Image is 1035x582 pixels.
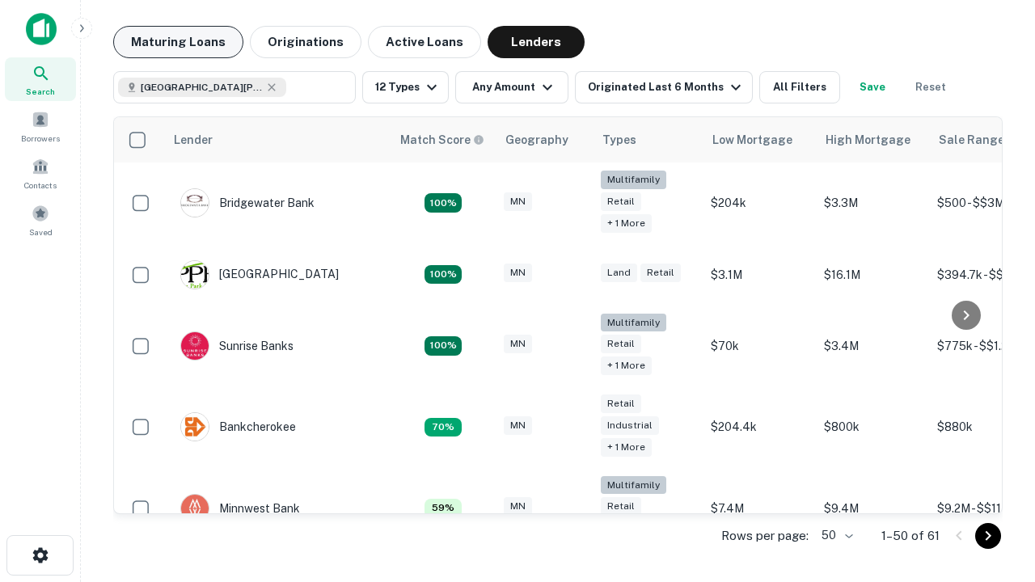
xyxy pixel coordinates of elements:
[368,26,481,58] button: Active Loans
[24,179,57,192] span: Contacts
[29,226,53,238] span: Saved
[425,336,462,356] div: Matching Properties: 15, hasApolloMatch: undefined
[180,494,300,523] div: Minnwest Bank
[601,192,641,211] div: Retail
[425,193,462,213] div: Matching Properties: 18, hasApolloMatch: undefined
[816,306,929,387] td: $3.4M
[113,26,243,58] button: Maturing Loans
[504,416,532,435] div: MN
[575,71,753,103] button: Originated Last 6 Months
[496,117,593,162] th: Geography
[601,171,666,189] div: Multifamily
[141,80,262,95] span: [GEOGRAPHIC_DATA][PERSON_NAME], [GEOGRAPHIC_DATA], [GEOGRAPHIC_DATA]
[504,497,532,516] div: MN
[391,117,496,162] th: Capitalize uses an advanced AI algorithm to match your search with the best lender. The match sco...
[26,13,57,45] img: capitalize-icon.png
[250,26,361,58] button: Originations
[847,71,898,103] button: Save your search to get updates of matches that match your search criteria.
[939,130,1004,150] div: Sale Range
[601,335,641,353] div: Retail
[425,499,462,518] div: Matching Properties: 6, hasApolloMatch: undefined
[601,356,652,375] div: + 1 more
[601,264,637,282] div: Land
[21,132,60,145] span: Borrowers
[640,264,681,282] div: Retail
[602,130,636,150] div: Types
[180,331,294,361] div: Sunrise Banks
[504,264,532,282] div: MN
[601,314,666,332] div: Multifamily
[164,117,391,162] th: Lender
[5,57,76,101] a: Search
[601,394,641,413] div: Retail
[180,412,296,441] div: Bankcherokee
[703,306,816,387] td: $70k
[181,189,209,217] img: picture
[180,188,315,217] div: Bridgewater Bank
[703,468,816,550] td: $7.4M
[601,416,659,435] div: Industrial
[881,526,940,546] p: 1–50 of 61
[174,130,213,150] div: Lender
[703,244,816,306] td: $3.1M
[601,214,652,233] div: + 1 more
[721,526,809,546] p: Rows per page:
[400,131,481,149] h6: Match Score
[504,192,532,211] div: MN
[180,260,339,289] div: [GEOGRAPHIC_DATA]
[362,71,449,103] button: 12 Types
[455,71,568,103] button: Any Amount
[703,162,816,244] td: $204k
[588,78,746,97] div: Originated Last 6 Months
[816,162,929,244] td: $3.3M
[601,438,652,457] div: + 1 more
[601,476,666,495] div: Multifamily
[816,468,929,550] td: $9.4M
[712,130,792,150] div: Low Mortgage
[826,130,910,150] div: High Mortgage
[181,261,209,289] img: picture
[816,386,929,468] td: $800k
[759,71,840,103] button: All Filters
[905,71,957,103] button: Reset
[504,335,532,353] div: MN
[975,523,1001,549] button: Go to next page
[505,130,568,150] div: Geography
[181,495,209,522] img: picture
[425,265,462,285] div: Matching Properties: 10, hasApolloMatch: undefined
[703,386,816,468] td: $204.4k
[425,418,462,437] div: Matching Properties: 7, hasApolloMatch: undefined
[5,198,76,242] a: Saved
[601,497,641,516] div: Retail
[816,117,929,162] th: High Mortgage
[488,26,585,58] button: Lenders
[181,413,209,441] img: picture
[954,401,1035,479] iframe: Chat Widget
[816,244,929,306] td: $16.1M
[181,332,209,360] img: picture
[815,524,855,547] div: 50
[5,151,76,195] a: Contacts
[703,117,816,162] th: Low Mortgage
[400,131,484,149] div: Capitalize uses an advanced AI algorithm to match your search with the best lender. The match sco...
[593,117,703,162] th: Types
[26,85,55,98] span: Search
[5,104,76,148] a: Borrowers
